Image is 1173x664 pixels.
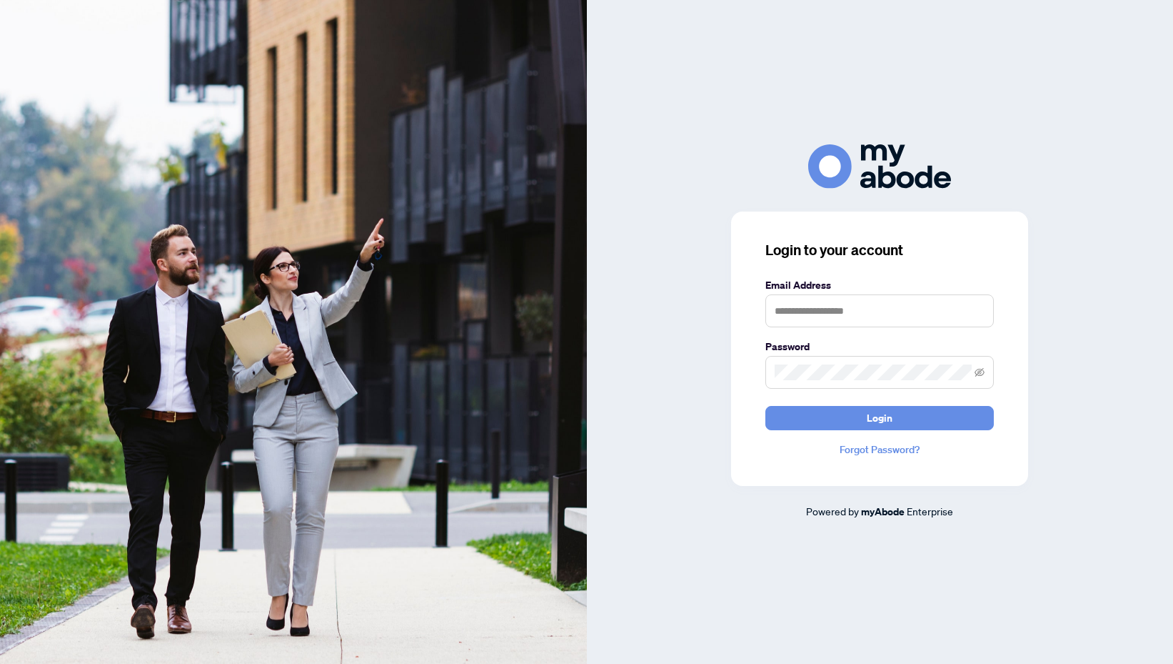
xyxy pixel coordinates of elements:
a: Forgot Password? [765,442,994,457]
button: Login [765,406,994,430]
span: Login [867,407,892,430]
span: Enterprise [907,505,953,517]
span: Powered by [806,505,859,517]
a: myAbode [861,504,905,520]
label: Email Address [765,277,994,293]
img: ma-logo [808,144,951,188]
h3: Login to your account [765,240,994,260]
label: Password [765,339,994,355]
span: eye-invisible [975,367,985,377]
